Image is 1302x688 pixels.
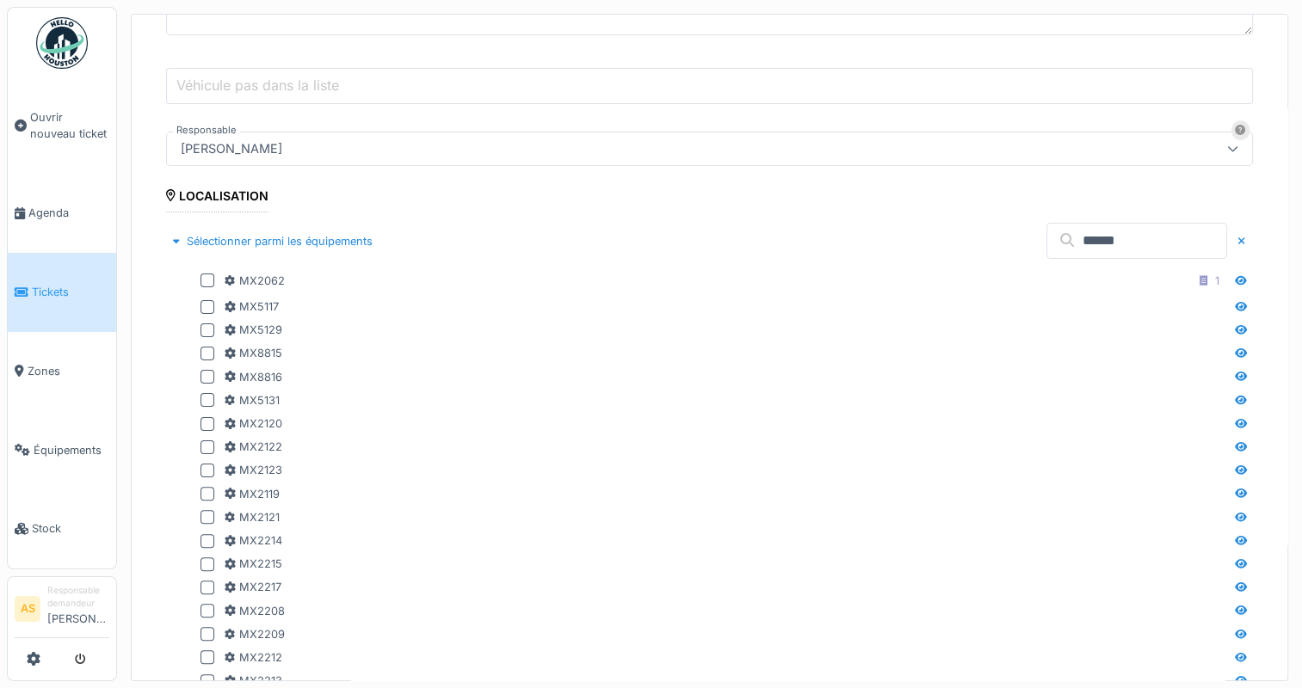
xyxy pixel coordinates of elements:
[8,253,116,332] a: Tickets
[28,363,109,379] span: Zones
[8,174,116,253] a: Agenda
[8,332,116,411] a: Zones
[225,415,282,432] div: MX2120
[225,369,282,385] div: MX8816
[225,298,279,315] div: MX5117
[1215,273,1219,289] div: 1
[225,439,282,455] div: MX2122
[173,75,342,95] label: Véhicule pas dans la liste
[47,584,109,634] li: [PERSON_NAME]
[30,109,109,142] span: Ouvrir nouveau ticket
[225,603,285,619] div: MX2208
[174,139,289,158] div: [PERSON_NAME]
[15,596,40,622] li: AS
[225,273,285,289] div: MX2062
[32,284,109,300] span: Tickets
[225,345,282,361] div: MX8815
[225,462,282,478] div: MX2123
[225,649,282,666] div: MX2212
[8,489,116,568] a: Stock
[47,584,109,611] div: Responsable demandeur
[36,17,88,69] img: Badge_color-CXgf-gQk.svg
[225,509,280,525] div: MX2121
[8,410,116,489] a: Équipements
[225,579,281,595] div: MX2217
[166,183,268,212] div: Localisation
[225,322,282,338] div: MX5129
[8,78,116,174] a: Ouvrir nouveau ticket
[225,532,282,549] div: MX2214
[32,520,109,537] span: Stock
[34,442,109,458] span: Équipements
[225,626,285,642] div: MX2209
[225,556,282,572] div: MX2215
[225,486,280,502] div: MX2119
[15,584,109,638] a: AS Responsable demandeur[PERSON_NAME]
[225,392,280,408] div: MX5131
[166,230,379,253] div: Sélectionner parmi les équipements
[173,123,240,138] label: Responsable
[28,205,109,221] span: Agenda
